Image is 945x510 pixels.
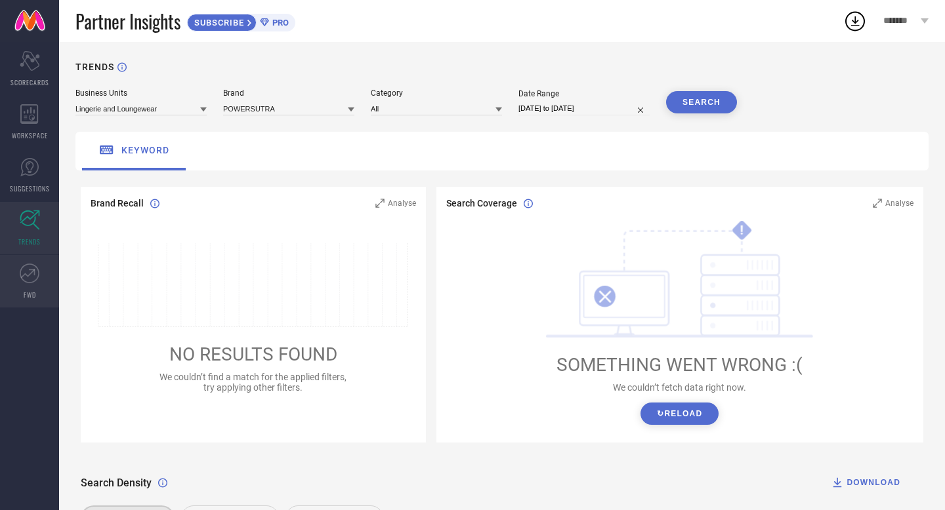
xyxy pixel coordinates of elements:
div: Business Units [75,88,207,98]
span: SUBSCRIBE [188,18,247,28]
button: DOWNLOAD [814,469,917,496]
div: Brand [223,88,354,98]
div: Date Range [518,89,650,98]
span: Brand Recall [91,198,144,208]
span: SCORECARDS [10,77,49,87]
span: SUGGESTIONS [10,184,50,193]
tspan: ! [740,223,744,238]
span: TRENDS [18,237,41,246]
div: Category [371,88,502,98]
span: WORKSPACE [12,130,48,140]
span: We couldn’t find a match for the applied filters, try applying other filters. [159,372,346,393]
span: FWD [24,290,36,300]
span: SOMETHING WENT WRONG :( [556,354,803,376]
span: Search Density [81,477,152,489]
button: SEARCH [666,91,737,113]
a: SUBSCRIBEPRO [187,10,295,31]
span: Search Coverage [446,198,517,208]
h1: TRENDS [75,62,114,72]
span: We couldn’t fetch data right now. [613,382,746,393]
div: Open download list [843,9,867,33]
input: Select date range [518,102,650,115]
span: Analyse [885,199,913,208]
div: DOWNLOAD [831,476,900,489]
span: NO RESULTS FOUND [169,343,337,365]
button: ↻Reload [640,402,719,425]
span: PRO [269,18,289,28]
span: Analyse [388,199,416,208]
svg: Zoom [873,199,882,208]
span: keyword [121,145,169,155]
span: Partner Insights [75,8,180,35]
svg: Zoom [375,199,385,208]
